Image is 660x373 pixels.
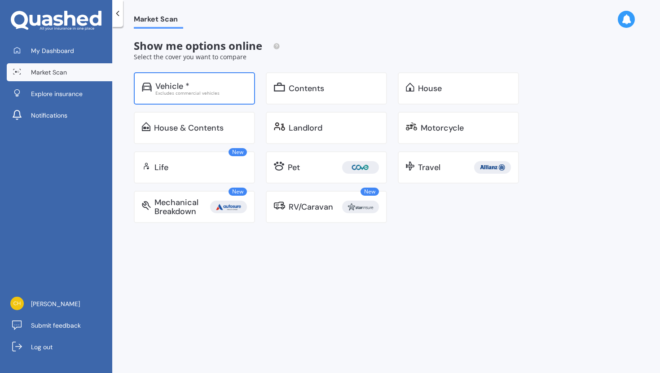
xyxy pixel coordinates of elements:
img: home-and-contents.b802091223b8502ef2dd.svg [142,122,150,131]
img: mbi.6615ef239df2212c2848.svg [142,201,151,210]
a: Log out [7,338,112,356]
img: d472228722c94b7e5449dc2c8820c330 [10,297,24,310]
span: New [229,148,247,156]
div: Motorcycle [421,123,464,132]
span: Submit feedback [31,321,81,330]
span: [PERSON_NAME] [31,299,80,308]
span: Market Scan [134,15,183,27]
img: home.91c183c226a05b4dc763.svg [406,83,414,92]
span: Explore insurance [31,89,83,98]
a: Notifications [7,106,112,124]
span: Select the cover you want to compare [134,53,246,61]
div: Pet [288,163,300,172]
img: landlord.470ea2398dcb263567d0.svg [274,122,285,131]
div: Mechanical Breakdown [154,198,210,216]
div: Vehicle * [155,82,189,91]
a: Market Scan [7,63,112,81]
img: life.f720d6a2d7cdcd3ad642.svg [142,162,151,171]
div: House [418,84,442,93]
span: Log out [31,342,53,351]
div: Excludes commercial vehicles [155,91,247,95]
span: My Dashboard [31,46,74,55]
img: Autosure.webp [212,201,245,213]
div: RV/Caravan [289,202,333,211]
a: Pet [266,151,387,184]
div: Contents [289,84,324,93]
a: Explore insurance [7,85,112,103]
img: car.f15378c7a67c060ca3f3.svg [142,83,152,92]
img: Allianz.webp [476,161,509,174]
div: Life [154,163,168,172]
a: My Dashboard [7,42,112,60]
img: rv.0245371a01b30db230af.svg [274,201,285,210]
div: Travel [418,163,440,172]
img: content.01f40a52572271636b6f.svg [274,83,285,92]
div: House & Contents [154,123,224,132]
span: Show me options online [134,38,280,53]
img: Star.webp [344,201,377,213]
span: New [361,188,379,196]
div: Landlord [289,123,322,132]
span: Notifications [31,111,67,120]
img: motorbike.c49f395e5a6966510904.svg [406,122,417,131]
a: Submit feedback [7,316,112,334]
img: pet.71f96884985775575a0d.svg [274,162,284,171]
a: [PERSON_NAME] [7,295,112,313]
img: Cove.webp [344,161,377,174]
img: travel.bdda8d6aa9c3f12c5fe2.svg [406,162,414,171]
span: New [229,188,247,196]
span: Market Scan [31,68,67,77]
